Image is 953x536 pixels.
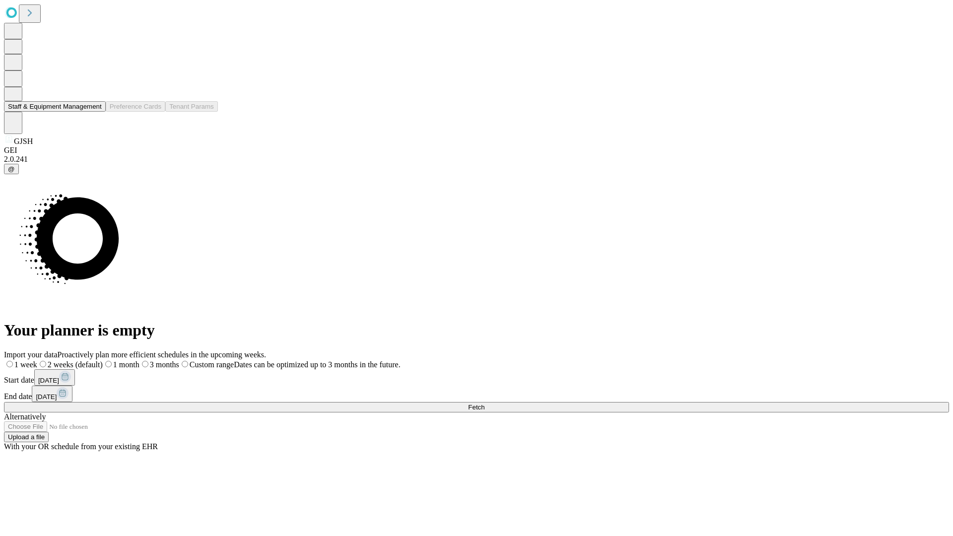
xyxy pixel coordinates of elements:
span: With your OR schedule from your existing EHR [4,442,158,451]
button: Fetch [4,402,949,412]
span: 1 week [14,360,37,369]
span: 1 month [113,360,139,369]
span: Dates can be optimized up to 3 months in the future. [234,360,400,369]
input: Custom rangeDates can be optimized up to 3 months in the future. [182,361,188,367]
div: Start date [4,369,949,386]
span: Alternatively [4,412,46,421]
span: [DATE] [36,393,57,401]
input: 3 months [142,361,148,367]
span: Custom range [190,360,234,369]
span: 3 months [150,360,179,369]
span: Import your data [4,350,58,359]
div: End date [4,386,949,402]
div: GEI [4,146,949,155]
span: Proactively plan more efficient schedules in the upcoming weeks. [58,350,266,359]
span: GJSH [14,137,33,145]
div: 2.0.241 [4,155,949,164]
input: 1 week [6,361,13,367]
button: Tenant Params [165,101,218,112]
span: 2 weeks (default) [48,360,103,369]
button: Preference Cards [106,101,165,112]
span: Fetch [468,403,484,411]
span: @ [8,165,15,173]
input: 1 month [105,361,112,367]
button: Upload a file [4,432,49,442]
button: [DATE] [34,369,75,386]
button: Staff & Equipment Management [4,101,106,112]
span: [DATE] [38,377,59,384]
button: @ [4,164,19,174]
input: 2 weeks (default) [40,361,46,367]
h1: Your planner is empty [4,321,949,339]
button: [DATE] [32,386,72,402]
